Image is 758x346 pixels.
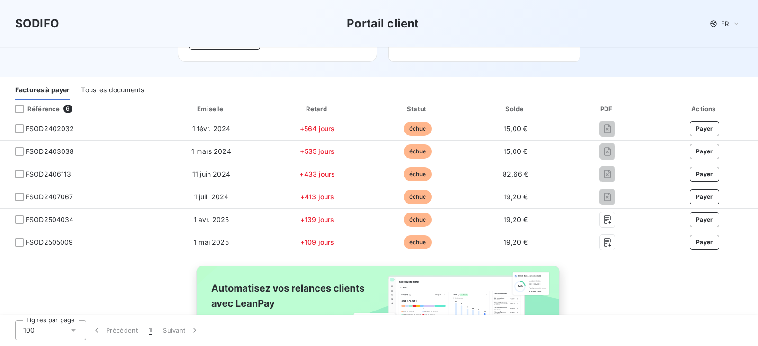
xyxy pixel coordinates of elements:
[86,320,144,340] button: Précédent
[191,147,231,155] span: 1 mars 2024
[690,121,719,136] button: Payer
[63,105,72,113] span: 6
[192,170,230,178] span: 11 juin 2024
[194,215,229,223] span: 1 avr. 2025
[690,167,719,182] button: Payer
[404,167,432,181] span: échue
[404,235,432,249] span: échue
[194,193,229,201] span: 1 juil. 2024
[690,144,719,159] button: Payer
[194,238,229,246] span: 1 mai 2025
[653,104,756,114] div: Actions
[504,124,527,133] span: 15,00 €
[690,189,719,204] button: Payer
[370,104,465,114] div: Statut
[269,104,366,114] div: Retard
[23,326,35,335] span: 100
[300,147,334,155] span: +535 jours
[300,238,334,246] span: +109 jours
[721,20,729,27] span: FR
[26,192,73,202] span: FSOD2407067
[192,124,231,133] span: 1 févr. 2024
[26,169,72,179] span: FSOD2406113
[690,212,719,227] button: Payer
[504,238,528,246] span: 19,20 €
[566,104,649,114] div: PDF
[690,235,719,250] button: Payer
[300,193,334,201] span: +413 jours
[15,15,59,32] h3: SODIFO
[26,215,74,224] span: FSOD2504034
[15,80,70,100] div: Factures à payer
[8,105,60,113] div: Référence
[347,15,419,32] h3: Portail client
[404,122,432,136] span: échue
[157,320,205,340] button: Suivant
[149,326,152,335] span: 1
[26,124,74,133] span: FSOD2402032
[469,104,562,114] div: Solde
[504,215,528,223] span: 19,20 €
[404,190,432,204] span: échue
[404,144,432,159] span: échue
[300,124,335,133] span: +564 jours
[26,147,74,156] span: FSOD2403038
[158,104,264,114] div: Émise le
[404,213,432,227] span: échue
[504,147,527,155] span: 15,00 €
[26,238,73,247] span: FSOD2505009
[299,170,335,178] span: +433 jours
[144,320,157,340] button: 1
[81,80,144,100] div: Tous les documents
[300,215,334,223] span: +139 jours
[503,170,528,178] span: 82,66 €
[504,193,528,201] span: 19,20 €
